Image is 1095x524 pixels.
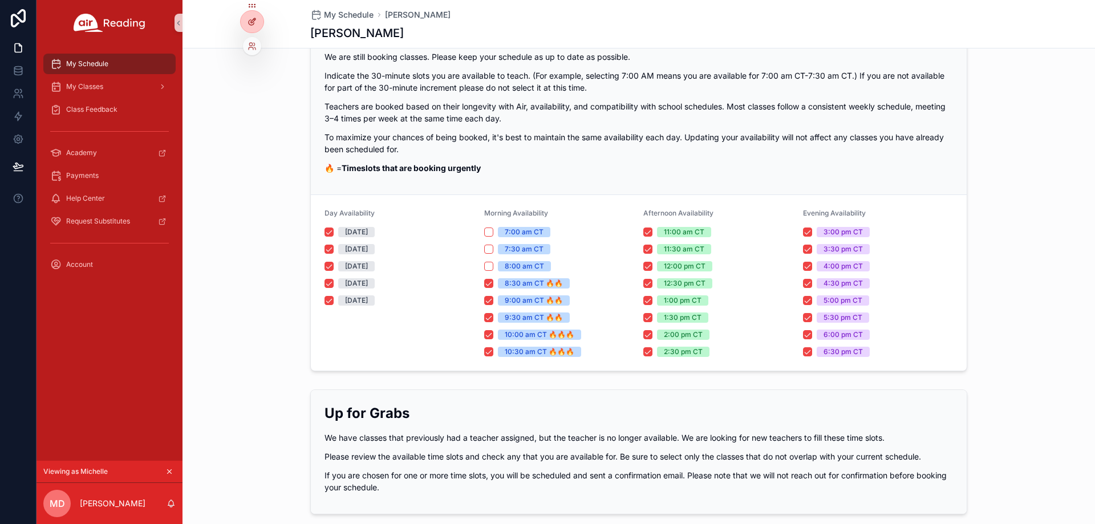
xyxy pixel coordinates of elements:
[345,227,368,237] div: [DATE]
[80,498,145,509] p: [PERSON_NAME]
[43,188,176,209] a: Help Center
[43,76,176,97] a: My Classes
[505,295,563,306] div: 9:00 am CT 🔥🔥
[66,148,97,157] span: Academy
[505,227,544,237] div: 7:00 am CT
[324,9,374,21] span: My Schedule
[66,217,130,226] span: Request Substitutes
[505,312,563,323] div: 9:30 am CT 🔥🔥
[824,227,863,237] div: 3:00 pm CT
[345,278,368,289] div: [DATE]
[345,244,368,254] div: [DATE]
[824,312,862,323] div: 5:30 pm CT
[664,278,705,289] div: 12:30 pm CT
[664,330,703,340] div: 2:00 pm CT
[325,51,953,63] p: We are still booking classes. Please keep your schedule as up to date as possible.
[664,244,704,254] div: 11:30 am CT
[664,312,701,323] div: 1:30 pm CT
[74,14,145,32] img: App logo
[505,278,563,289] div: 8:30 am CT 🔥🔥
[505,347,574,357] div: 10:30 am CT 🔥🔥🔥
[66,59,108,68] span: My Schedule
[43,143,176,163] a: Academy
[505,261,544,271] div: 8:00 am CT
[325,70,953,94] p: Indicate the 30-minute slots you are available to teach. (For example, selecting 7:00 AM means yo...
[66,105,117,114] span: Class Feedback
[505,330,574,340] div: 10:00 am CT 🔥🔥🔥
[310,25,404,41] h1: [PERSON_NAME]
[345,295,368,306] div: [DATE]
[325,131,953,155] p: To maximize your chances of being booked, it's best to maintain the same availability each day. U...
[43,467,108,476] span: Viewing as Michelle
[345,261,368,271] div: [DATE]
[325,432,953,444] p: We have classes that previously had a teacher assigned, but the teacher is no longer available. W...
[66,82,103,91] span: My Classes
[310,9,374,21] a: My Schedule
[664,295,701,306] div: 1:00 pm CT
[325,162,953,174] p: 🔥 =
[43,99,176,120] a: Class Feedback
[66,194,105,203] span: Help Center
[325,404,953,423] h2: Up for Grabs
[664,227,704,237] div: 11:00 am CT
[342,163,481,173] strong: Timeslots that are booking urgently
[43,165,176,186] a: Payments
[505,244,544,254] div: 7:30 am CT
[664,347,703,357] div: 2:30 pm CT
[824,261,863,271] div: 4:00 pm CT
[643,209,713,217] span: Afternoon Availability
[66,260,93,269] span: Account
[325,100,953,124] p: Teachers are booked based on their longevity with Air, availability, and compatibility with schoo...
[43,54,176,74] a: My Schedule
[824,278,863,289] div: 4:30 pm CT
[824,244,863,254] div: 3:30 pm CT
[36,46,182,290] div: scrollable content
[43,254,176,275] a: Account
[325,209,375,217] span: Day Availability
[664,261,705,271] div: 12:00 pm CT
[484,209,548,217] span: Morning Availability
[824,347,863,357] div: 6:30 pm CT
[66,171,99,180] span: Payments
[50,497,65,510] span: MD
[325,450,953,462] p: Please review the available time slots and check any that you are available for. Be sure to selec...
[803,209,866,217] span: Evening Availability
[824,330,863,340] div: 6:00 pm CT
[43,211,176,231] a: Request Substitutes
[325,469,953,493] p: If you are chosen for one or more time slots, you will be scheduled and sent a confirmation email...
[385,9,451,21] a: [PERSON_NAME]
[824,295,862,306] div: 5:00 pm CT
